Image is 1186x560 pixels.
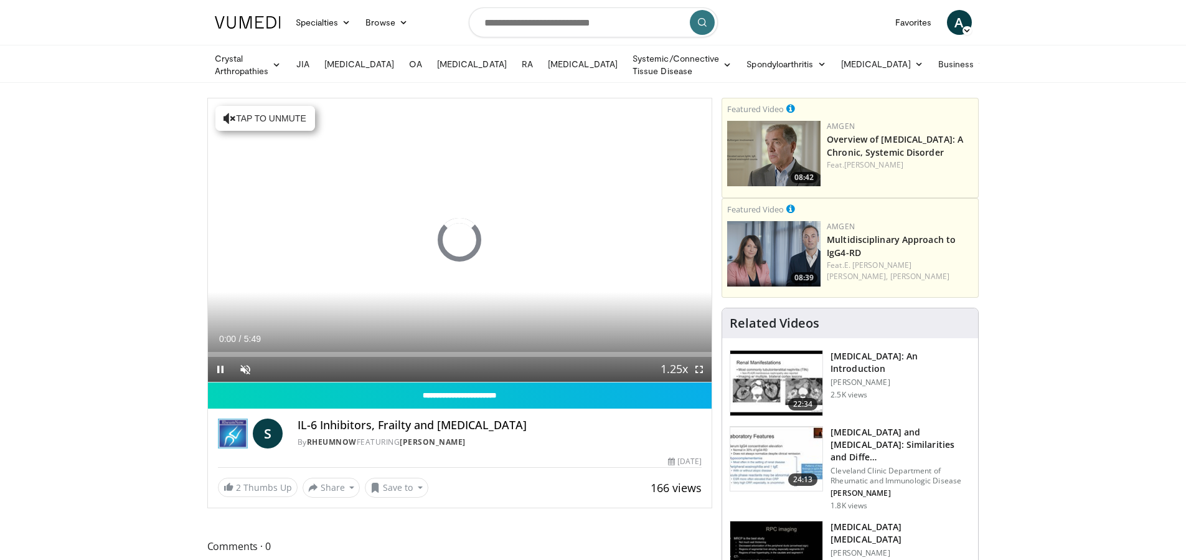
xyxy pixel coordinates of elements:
img: 47980f05-c0f7-4192-9362-4cb0fcd554e5.150x105_q85_crop-smart_upscale.jpg [730,351,822,415]
h4: IL-6 Inhibitors, Frailty and [MEDICAL_DATA] [298,419,702,432]
small: Featured Video [727,204,784,215]
a: 24:13 [MEDICAL_DATA] and [MEDICAL_DATA]: Similarities and Diffe… Cleveland Clinic Department of R... [730,426,971,511]
a: [PERSON_NAME] [400,437,466,447]
a: Browse [358,10,415,35]
span: 2 [236,482,241,493]
a: OA [402,52,430,77]
p: [PERSON_NAME] [831,488,971,498]
span: 5:49 [244,334,261,344]
img: 40cb7efb-a405-4d0b-b01f-0267f6ac2b93.png.150x105_q85_crop-smart_upscale.png [727,121,821,186]
button: Fullscreen [687,357,712,382]
a: Amgen [827,121,855,131]
a: [MEDICAL_DATA] [317,52,402,77]
button: Unmute [233,357,258,382]
h3: [MEDICAL_DATA] and [MEDICAL_DATA]: Similarities and Diffe… [831,426,971,463]
button: Share [303,478,360,498]
a: Multidisciplinary Approach to IgG4-RD [827,234,956,259]
h3: [MEDICAL_DATA]: An Introduction [831,350,971,375]
a: RheumNow [307,437,357,447]
img: VuMedi Logo [215,16,281,29]
a: 08:39 [727,221,821,287]
a: JIA [289,52,317,77]
p: [PERSON_NAME] [831,377,971,387]
a: Business [931,52,994,77]
span: 22:34 [788,398,818,411]
button: Playback Rate [662,357,687,382]
a: A [947,10,972,35]
span: 08:39 [791,272,817,283]
a: 08:42 [727,121,821,186]
a: RA [514,52,540,77]
p: 1.8K views [831,501,867,511]
span: 08:42 [791,172,817,183]
button: Save to [365,478,428,498]
a: Specialties [288,10,359,35]
div: By FEATURING [298,437,702,448]
input: Search topics, interventions [469,7,718,37]
a: Overview of [MEDICAL_DATA]: A Chronic, Systemic Disorder [827,133,963,158]
h3: [MEDICAL_DATA] [MEDICAL_DATA] [831,521,971,546]
span: / [239,334,242,344]
button: Pause [208,357,233,382]
small: Featured Video [727,103,784,115]
a: [PERSON_NAME] [844,159,903,170]
p: [PERSON_NAME] [831,548,971,558]
span: Comments 0 [207,538,713,554]
span: 24:13 [788,473,818,486]
a: Favorites [888,10,939,35]
a: 2 Thumbs Up [218,478,298,497]
a: S [253,419,283,448]
span: 166 views [651,480,702,495]
a: Spondyloarthritis [739,52,833,77]
a: Systemic/Connective Tissue Disease [625,52,739,77]
a: Crystal Arthropathies [207,52,289,77]
a: Amgen [827,221,855,232]
a: [MEDICAL_DATA] [834,52,931,77]
div: Feat. [827,159,973,171]
p: Cleveland Clinic Department of Rheumatic and Immunologic Disease [831,466,971,486]
div: [DATE] [668,456,702,467]
div: Feat. [827,260,973,282]
a: E. [PERSON_NAME] [PERSON_NAME], [827,260,911,282]
a: [PERSON_NAME] [890,271,949,282]
h4: Related Videos [730,316,819,331]
img: 04ce378e-5681-464e-a54a-15375da35326.png.150x105_q85_crop-smart_upscale.png [727,221,821,287]
a: 22:34 [MEDICAL_DATA]: An Introduction [PERSON_NAME] 2.5K views [730,350,971,416]
video-js: Video Player [208,98,712,382]
img: 639ae221-5c05-4739-ae6e-a8d6e95da367.150x105_q85_crop-smart_upscale.jpg [730,427,822,491]
div: Progress Bar [208,352,712,357]
img: RheumNow [218,419,248,448]
p: 2.5K views [831,390,867,400]
a: [MEDICAL_DATA] [430,52,514,77]
button: Tap to unmute [215,106,315,131]
span: 0:00 [219,334,236,344]
a: [MEDICAL_DATA] [540,52,625,77]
